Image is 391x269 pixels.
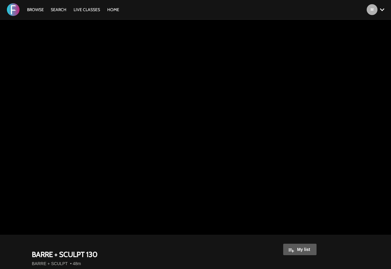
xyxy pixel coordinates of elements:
[48,7,69,12] a: Search
[32,261,68,267] a: BARRE + SCULPT
[7,3,20,16] img: FORMATION
[104,7,122,12] a: HOME
[71,7,103,12] a: LIVE CLASSES
[32,250,98,259] strong: BARRE + SCULPT 130
[24,7,123,13] nav: Primary
[283,244,317,255] button: My list
[32,261,233,267] h5: • 48m
[24,7,47,12] a: Browse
